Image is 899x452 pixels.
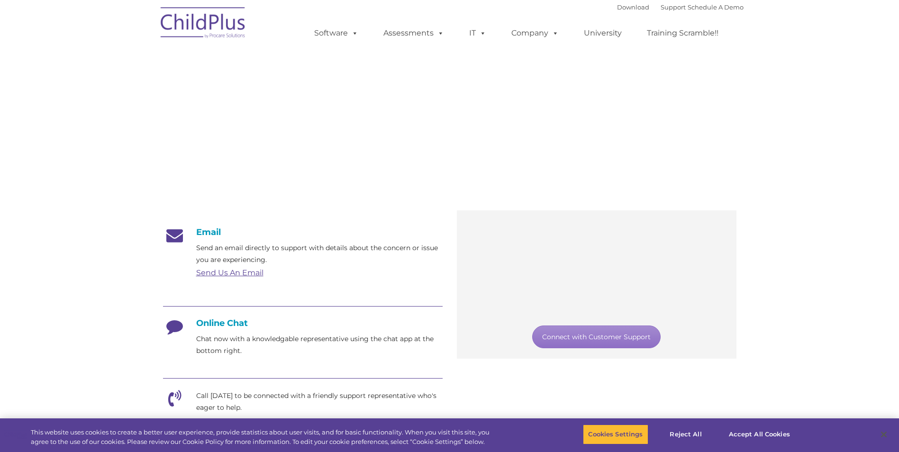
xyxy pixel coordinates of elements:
p: Call [DATE] to be connected with a friendly support representative who's eager to help. [196,390,443,414]
a: Software [305,24,368,43]
a: Download [617,3,649,11]
h4: Online Chat [163,318,443,328]
a: Send Us An Email [196,268,263,277]
div: This website uses cookies to create a better user experience, provide statistics about user visit... [31,428,494,446]
font: | [617,3,744,11]
button: Reject All [656,425,716,444]
a: Support [661,3,686,11]
a: Company [502,24,568,43]
button: Close [873,424,894,445]
p: Chat now with a knowledgable representative using the chat app at the bottom right. [196,333,443,357]
a: Training Scramble!! [637,24,728,43]
p: Send an email directly to support with details about the concern or issue you are experiencing. [196,242,443,266]
a: Schedule A Demo [688,3,744,11]
a: IT [460,24,496,43]
img: ChildPlus by Procare Solutions [156,0,251,48]
a: University [574,24,631,43]
a: Assessments [374,24,454,43]
button: Cookies Settings [583,425,648,444]
h4: Email [163,227,443,237]
button: Accept All Cookies [724,425,795,444]
a: Connect with Customer Support [532,325,661,348]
